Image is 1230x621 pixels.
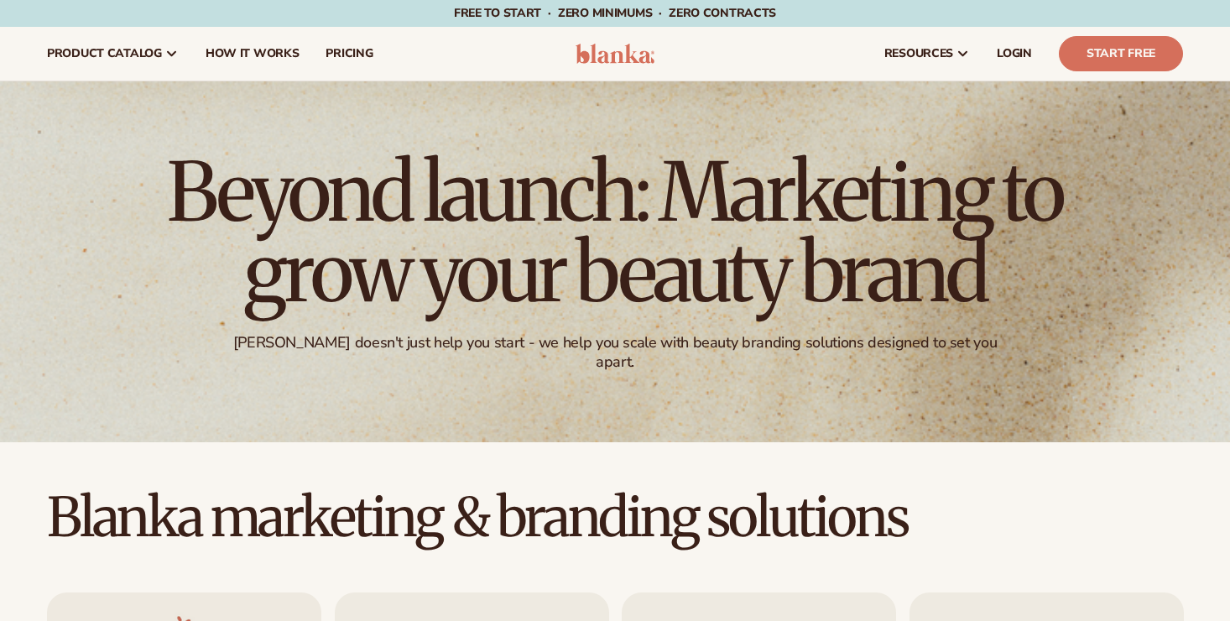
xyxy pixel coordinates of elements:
[34,27,192,81] a: product catalog
[326,47,373,60] span: pricing
[214,333,1016,373] div: [PERSON_NAME] doesn't just help you start - we help you scale with beauty branding solutions desi...
[192,27,313,81] a: How It Works
[983,27,1045,81] a: LOGIN
[154,152,1076,313] h1: Beyond launch: Marketing to grow your beauty brand
[871,27,983,81] a: resources
[206,47,300,60] span: How It Works
[312,27,386,81] a: pricing
[1059,36,1183,71] a: Start Free
[454,5,776,21] span: Free to start · ZERO minimums · ZERO contracts
[576,44,655,64] img: logo
[47,47,162,60] span: product catalog
[997,47,1032,60] span: LOGIN
[884,47,953,60] span: resources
